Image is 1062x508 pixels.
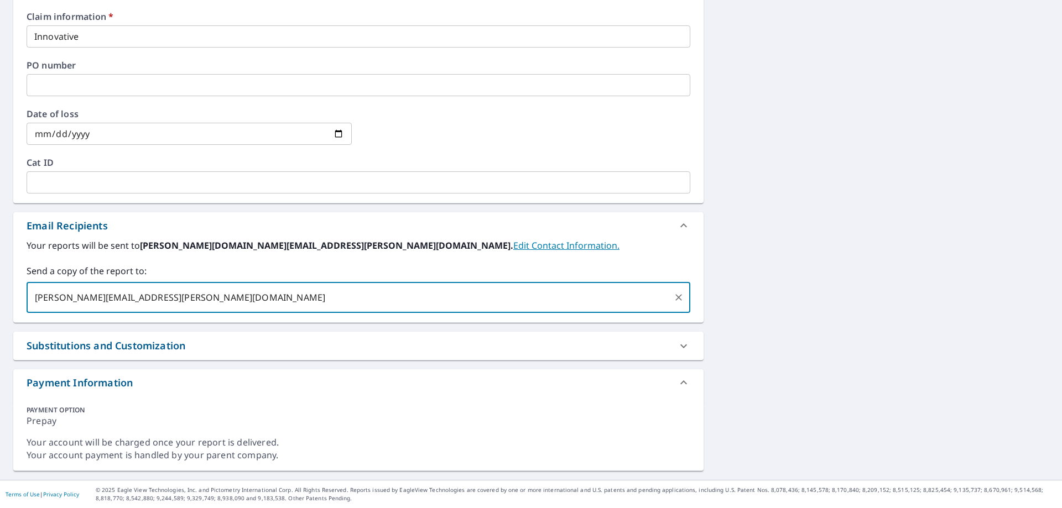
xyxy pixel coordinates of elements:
b: [PERSON_NAME][DOMAIN_NAME][EMAIL_ADDRESS][PERSON_NAME][DOMAIN_NAME]. [140,239,513,252]
a: Terms of Use [6,490,40,498]
div: Your account will be charged once your report is delivered. [27,436,690,449]
div: Email Recipients [27,218,108,233]
div: Payment Information [27,375,133,390]
label: Claim information [27,12,690,21]
label: PO number [27,61,690,70]
div: Prepay [27,415,690,436]
div: Substitutions and Customization [27,338,185,353]
label: Send a copy of the report to: [27,264,690,277]
button: Clear [671,290,686,305]
div: PAYMENT OPTION [27,405,690,415]
p: | [6,491,79,497]
a: Privacy Policy [43,490,79,498]
div: Payment Information [13,369,704,396]
div: Substitutions and Customization [13,332,704,360]
label: Your reports will be sent to [27,239,690,252]
div: Your account payment is handled by your parent company. [27,449,690,462]
label: Date of loss [27,109,352,118]
a: EditContactInfo [513,239,619,252]
p: © 2025 Eagle View Technologies, Inc. and Pictometry International Corp. All Rights Reserved. Repo... [96,486,1056,502]
div: Email Recipients [13,212,704,239]
label: Cat ID [27,158,690,167]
